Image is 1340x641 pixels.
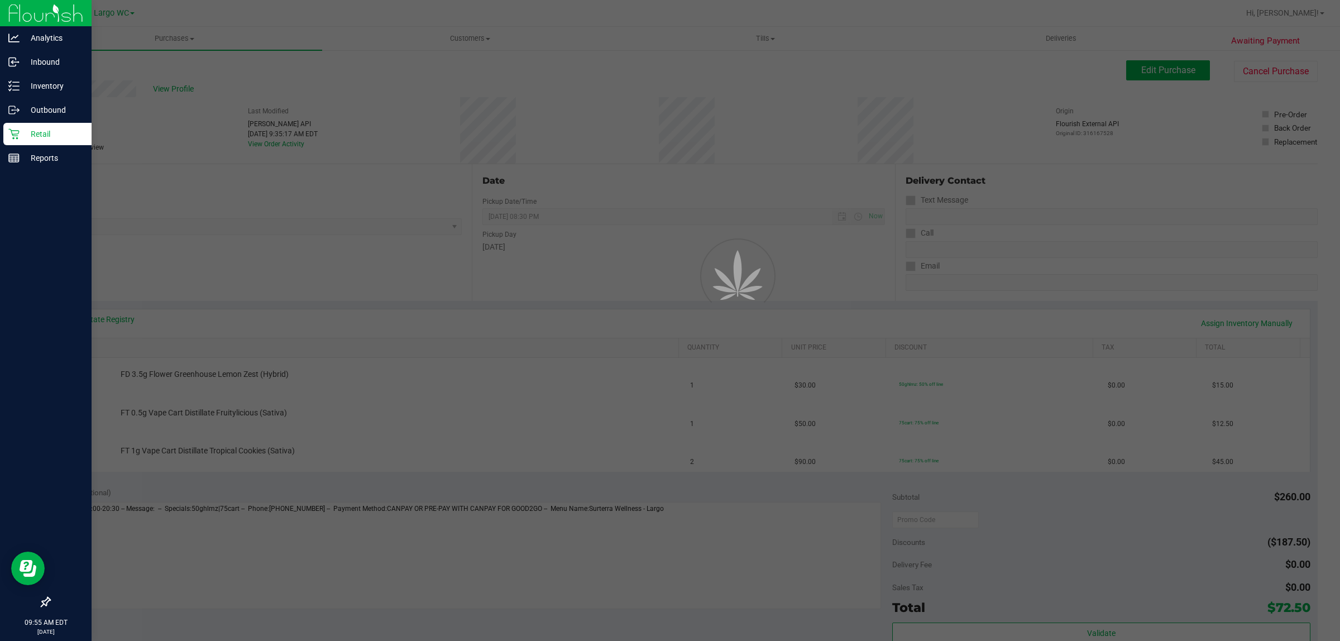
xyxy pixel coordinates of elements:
[20,127,87,141] p: Retail
[8,128,20,140] inline-svg: Retail
[11,552,45,585] iframe: Resource center
[20,55,87,69] p: Inbound
[5,628,87,636] p: [DATE]
[8,80,20,92] inline-svg: Inventory
[8,56,20,68] inline-svg: Inbound
[20,31,87,45] p: Analytics
[8,152,20,164] inline-svg: Reports
[20,103,87,117] p: Outbound
[5,618,87,628] p: 09:55 AM EDT
[8,104,20,116] inline-svg: Outbound
[20,79,87,93] p: Inventory
[8,32,20,44] inline-svg: Analytics
[20,151,87,165] p: Reports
